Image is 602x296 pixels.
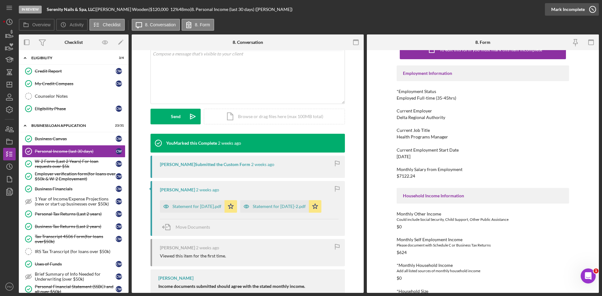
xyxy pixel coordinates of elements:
[179,7,190,12] div: 48 mo
[35,284,116,294] div: Personal Financial Statement (SSBCI and all over $50k)
[19,6,42,13] div: In Review
[47,7,96,12] div: |
[397,237,569,242] div: Monthly Self Employment Income
[35,234,116,244] div: Tax Transcript 4506 Form(for loans over$50k)
[116,68,122,74] div: C W
[116,161,122,167] div: C W
[166,141,217,146] div: You Marked this Complete
[145,22,176,27] label: 8. Conversation
[397,174,415,179] div: $7122.24
[35,149,116,154] div: Personal Income (last 30 days)
[253,204,306,209] div: Statement for [DATE]-2.pdf
[22,65,125,77] a: Credit ReportCW
[195,22,210,27] label: 8. Form
[35,106,116,111] div: Eligibility Phase
[65,40,83,45] div: Checklist
[116,198,122,205] div: C W
[594,268,599,273] span: 1
[22,208,125,220] a: Personal Tax Returns (Last 2 years)CW
[116,211,122,217] div: C W
[35,81,116,86] div: My Credit Compass
[35,272,116,282] div: Brief Summary of Info Needed for Underwriting (over $50k)
[397,216,569,223] div: Could include Social Security, Child Support, Other Public Assistance
[158,283,305,289] strong: Income documents submitted should agree with the stated monthly income.
[35,186,116,191] div: Business Financials
[116,136,122,142] div: C W
[31,124,108,127] div: BUSINESS LOAN APPLICATION
[22,270,125,283] a: Brief Summary of Info Needed for Underwriting (over $50k)CW
[397,108,569,113] div: Current Employer
[240,200,321,213] button: Statement for [DATE]-2.pdf
[70,22,83,27] label: Activity
[158,276,193,281] div: [PERSON_NAME]
[160,200,237,213] button: Statement for [DATE].pdf
[545,3,599,16] button: Mark Incomplete
[32,22,50,27] label: Overview
[96,7,150,12] div: [PERSON_NAME] Wooden |
[397,289,569,294] div: *Household Size
[116,286,122,292] div: C W
[35,69,116,74] div: Credit Report
[160,187,195,192] div: [PERSON_NAME]
[397,89,569,94] div: *Employment Status
[581,268,596,283] iframe: Intercom live chat
[150,7,168,12] span: $120,000
[22,258,125,270] a: Uses of FundsCW
[397,242,569,248] div: Please document with Schedule C or Business Tax Returns
[397,268,569,274] div: Add all listed sources of monthly household income
[150,109,201,124] button: Send
[35,211,116,216] div: Personal Tax Returns (Last 2 years)
[116,186,122,192] div: C W
[160,253,226,258] div: Viewed this item for the first time.
[397,263,569,268] div: *Monthly Household Income
[116,261,122,267] div: C W
[190,7,293,12] div: | 8. Personal Income (last 30 days) ([PERSON_NAME])
[103,22,121,27] label: Checklist
[170,7,179,12] div: 12 %
[22,132,125,145] a: Business CanvasCW
[397,115,445,120] div: Delta Regional Authority
[397,250,407,255] div: $624
[160,219,216,235] button: Move Documents
[35,224,116,229] div: Business Tax Returns (Last 2 years)
[3,280,16,293] button: PM
[35,196,116,206] div: 1 Year of Income/Expense Projections (new or start up businesses over $50k)
[551,3,585,16] div: Mark Incomplete
[35,136,116,141] div: Business Canvas
[397,276,402,281] div: $0
[116,273,122,280] div: C W
[22,170,125,183] a: Employer verification form(for loans over $50k & W-2 Employement)CW
[397,154,410,159] div: [DATE]
[116,173,122,179] div: C W
[7,285,12,288] text: PM
[22,145,125,158] a: Personal Income (last 30 days)CW
[116,223,122,230] div: C W
[160,245,195,250] div: [PERSON_NAME]
[22,245,125,258] a: IRS Tax Transcript (for loans over $50k)
[397,96,456,101] div: Employed Full-time (35-45hrs)
[22,158,125,170] a: W-2 Form (Last 2 Years) For loan requests over $5kCW
[251,162,274,167] time: 2025-09-02 16:52
[22,90,125,102] a: Counselor Notes
[196,187,219,192] time: 2025-09-02 16:43
[19,19,55,31] button: Overview
[397,128,569,133] div: Current Job Title
[233,40,263,45] div: 8. Conversation
[182,19,214,31] button: 8. Form
[160,162,250,167] div: [PERSON_NAME] Submitted the Custom Form
[397,134,448,139] div: Health Programs Manager
[132,19,180,31] button: 8. Conversation
[22,183,125,195] a: Business FinancialsCW
[218,141,241,146] time: 2025-09-05 16:52
[22,77,125,90] a: My Credit CompassCW
[116,80,122,87] div: C W
[403,193,563,198] div: Household Income Information
[397,167,569,172] div: Monthly Salary from Employment
[31,56,108,60] div: ELIGIBILITY
[22,102,125,115] a: Eligibility PhaseCW
[22,283,125,295] a: Personal Financial Statement (SSBCI and all over $50k)CW
[176,224,210,230] span: Move Documents
[116,148,122,154] div: C W
[35,171,116,181] div: Employer verification form(for loans over $50k & W-2 Employement)
[116,106,122,112] div: C W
